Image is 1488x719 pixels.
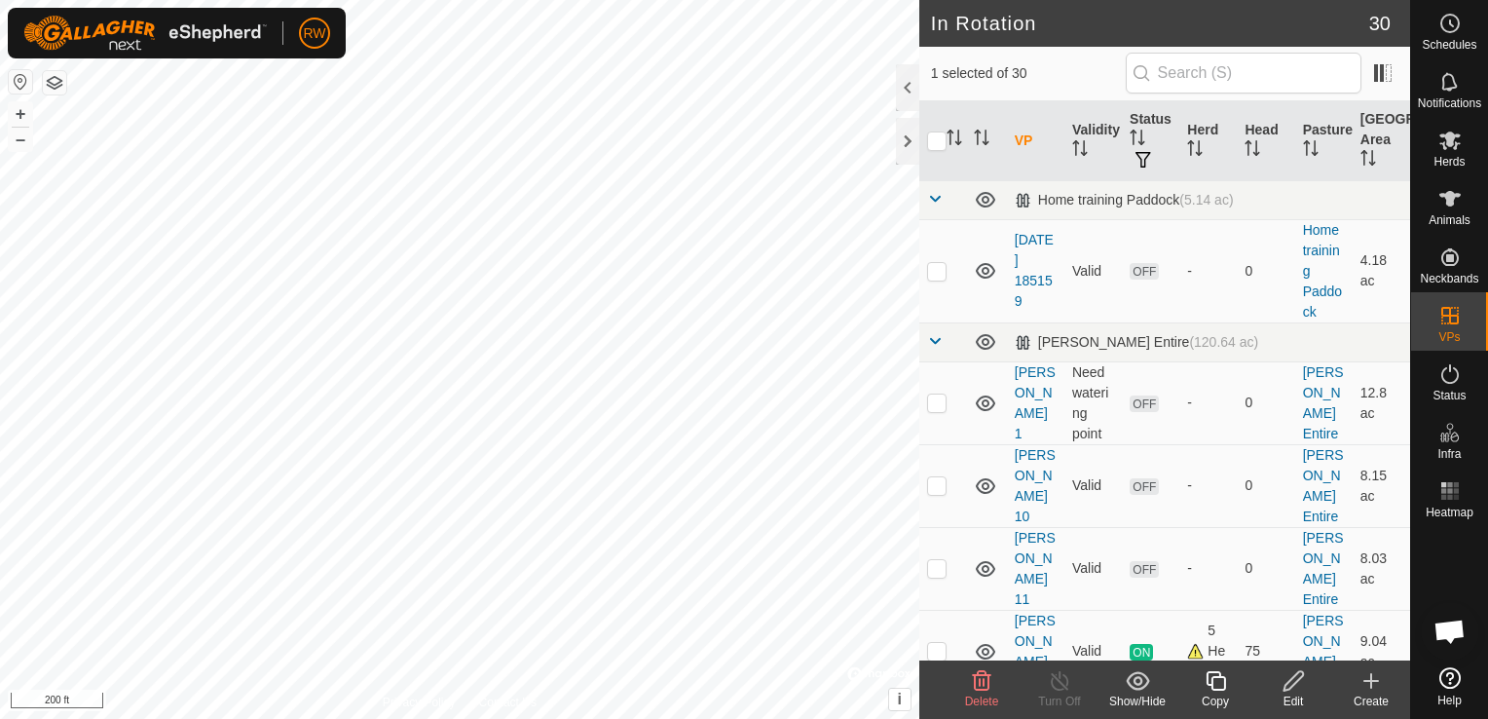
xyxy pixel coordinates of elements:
span: Notifications [1418,97,1481,109]
p-sorticon: Activate to sort [1187,143,1203,159]
button: Reset Map [9,70,32,94]
td: Need watering point [1064,361,1122,444]
div: Edit [1254,693,1332,710]
span: OFF [1130,478,1159,495]
button: – [9,128,32,151]
td: Valid [1064,527,1122,610]
span: Heatmap [1426,507,1473,518]
a: [PERSON_NAME] 1 [1015,364,1056,441]
div: - [1187,393,1229,413]
a: [PERSON_NAME] Entire [1303,447,1344,524]
td: Valid [1064,219,1122,322]
span: Neckbands [1420,273,1478,284]
p-sorticon: Activate to sort [974,132,989,148]
span: (120.64 ac) [1189,334,1258,350]
a: [DATE] 185159 [1015,232,1054,309]
div: Copy [1176,693,1254,710]
span: 30 [1369,9,1391,38]
h2: In Rotation [931,12,1369,35]
p-sorticon: Activate to sort [1072,143,1088,159]
td: 4.18 ac [1353,219,1410,322]
a: [PERSON_NAME] 10 [1015,447,1056,524]
th: Pasture [1295,101,1353,181]
td: 0 [1237,527,1294,610]
div: Open chat [1421,602,1479,661]
th: Validity [1064,101,1122,181]
th: VP [1007,101,1064,181]
span: Schedules [1422,39,1476,51]
td: 0 [1237,444,1294,527]
p-sorticon: Activate to sort [1360,153,1376,169]
div: Turn Off [1021,693,1098,710]
div: - [1187,475,1229,496]
p-sorticon: Activate to sort [1303,143,1319,159]
img: Gallagher Logo [23,16,267,51]
span: Animals [1429,214,1470,226]
span: Herds [1433,156,1465,168]
td: 0 [1237,361,1294,444]
span: OFF [1130,396,1159,412]
td: 12.8 ac [1353,361,1410,444]
a: Privacy Policy [383,694,456,711]
input: Search (S) [1126,53,1361,94]
p-sorticon: Activate to sort [1245,143,1260,159]
span: (5.14 ac) [1179,192,1233,208]
a: [PERSON_NAME] 11 [1015,530,1056,607]
div: Home training Paddock [1015,192,1234,208]
span: OFF [1130,263,1159,280]
div: Create [1332,693,1410,710]
td: 9.04 ac [1353,610,1410,693]
div: 5 Herds [1187,621,1229,682]
td: 75 [1237,610,1294,693]
th: [GEOGRAPHIC_DATA] Area [1353,101,1410,181]
td: Valid [1064,610,1122,693]
a: Help [1411,660,1488,714]
span: Status [1432,390,1466,401]
td: 0 [1237,219,1294,322]
span: Delete [965,695,999,708]
a: [PERSON_NAME] Entire [1303,364,1344,441]
button: Map Layers [43,71,66,95]
button: i [889,689,911,710]
span: Help [1437,695,1462,706]
td: 8.03 ac [1353,527,1410,610]
a: [PERSON_NAME] 12 [1015,613,1056,690]
th: Head [1237,101,1294,181]
div: Show/Hide [1098,693,1176,710]
div: [PERSON_NAME] Entire [1015,334,1258,351]
span: ON [1130,644,1153,661]
a: [PERSON_NAME] Entire [1303,530,1344,607]
span: OFF [1130,561,1159,578]
button: + [9,102,32,126]
p-sorticon: Activate to sort [1130,132,1145,148]
th: Status [1122,101,1179,181]
td: Valid [1064,444,1122,527]
a: Contact Us [479,694,537,711]
div: - [1187,558,1229,579]
a: [PERSON_NAME] Entire [1303,613,1344,690]
span: Infra [1437,448,1461,460]
th: Herd [1179,101,1237,181]
div: - [1187,261,1229,282]
span: VPs [1438,331,1460,343]
span: 1 selected of 30 [931,63,1126,84]
p-sorticon: Activate to sort [947,132,962,148]
span: i [898,691,902,707]
td: 8.15 ac [1353,444,1410,527]
a: Home training Paddock [1303,222,1342,320]
span: RW [303,23,325,44]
